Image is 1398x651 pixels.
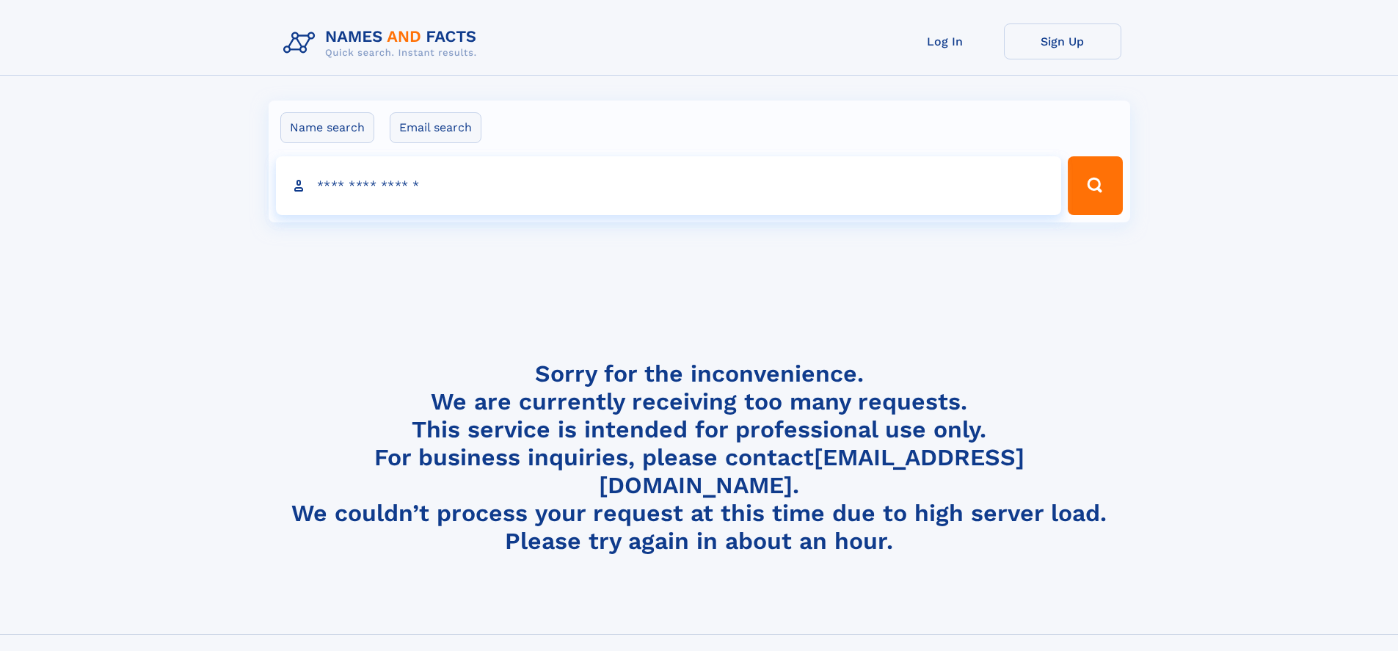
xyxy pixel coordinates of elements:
[1068,156,1122,215] button: Search Button
[280,112,374,143] label: Name search
[277,23,489,63] img: Logo Names and Facts
[1004,23,1121,59] a: Sign Up
[599,443,1024,499] a: [EMAIL_ADDRESS][DOMAIN_NAME]
[887,23,1004,59] a: Log In
[276,156,1062,215] input: search input
[277,360,1121,556] h4: Sorry for the inconvenience. We are currently receiving too many requests. This service is intend...
[390,112,481,143] label: Email search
